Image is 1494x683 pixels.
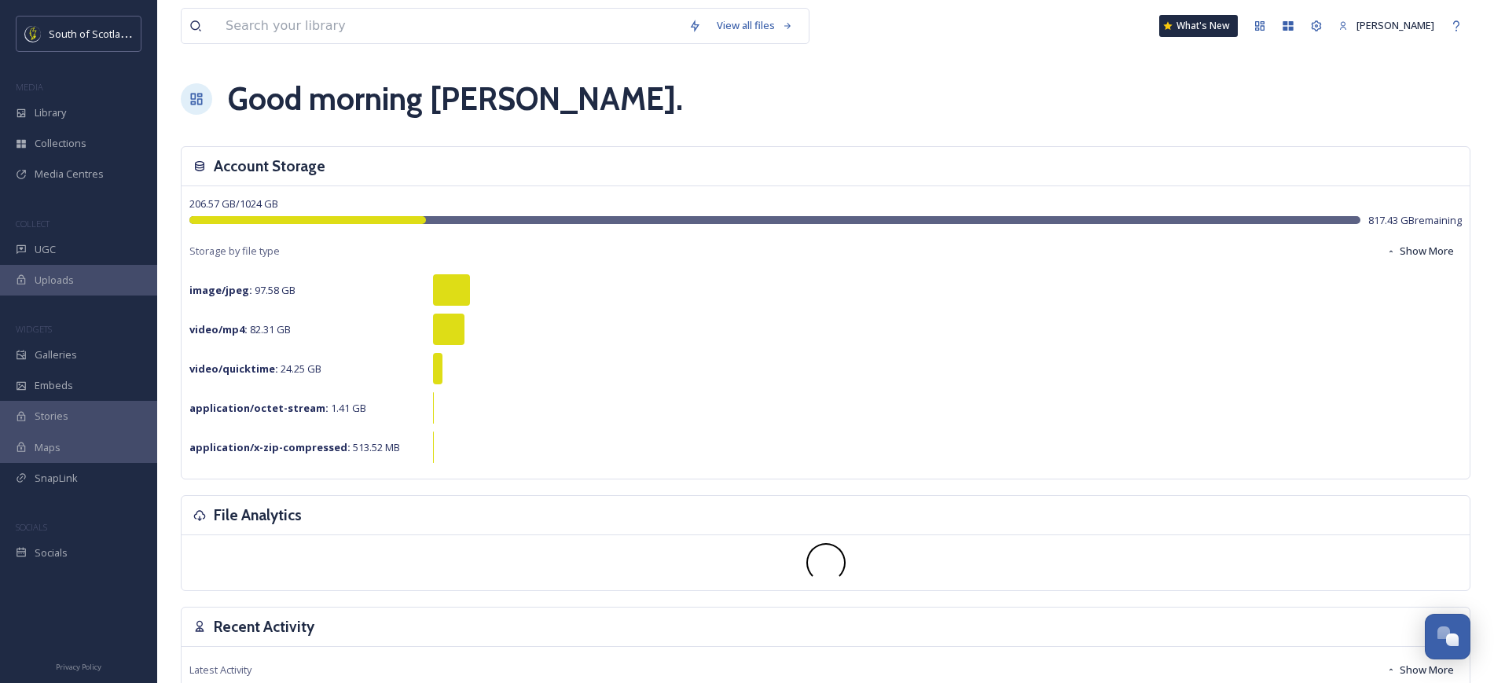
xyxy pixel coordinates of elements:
span: COLLECT [16,218,50,230]
a: Privacy Policy [56,656,101,675]
span: [PERSON_NAME] [1356,18,1434,32]
h1: Good morning [PERSON_NAME] . [228,75,683,123]
input: Search your library [218,9,681,43]
span: MEDIA [16,81,43,93]
strong: video/mp4 : [189,322,248,336]
span: Embeds [35,378,73,393]
span: Storage by file type [189,244,280,259]
span: Galleries [35,347,77,362]
span: UGC [35,242,56,257]
span: 206.57 GB / 1024 GB [189,196,278,211]
span: Maps [35,440,61,455]
span: 513.52 MB [189,440,400,454]
span: SOCIALS [16,521,47,533]
span: 24.25 GB [189,362,321,376]
span: Collections [35,136,86,151]
strong: image/jpeg : [189,283,252,297]
span: Library [35,105,66,120]
a: View all files [709,10,801,41]
strong: application/octet-stream : [189,401,329,415]
h3: File Analytics [214,504,302,527]
span: Privacy Policy [56,662,101,672]
span: Media Centres [35,167,104,182]
span: 1.41 GB [189,401,366,415]
span: 817.43 GB remaining [1368,213,1462,228]
a: What's New [1159,15,1238,37]
span: WIDGETS [16,323,52,335]
span: South of Scotland Destination Alliance [49,26,228,41]
button: Show More [1378,236,1462,266]
span: Stories [35,409,68,424]
h3: Account Storage [214,155,325,178]
button: Open Chat [1425,614,1470,659]
span: Latest Activity [189,663,251,677]
span: 97.58 GB [189,283,295,297]
span: SnapLink [35,471,78,486]
span: Socials [35,545,68,560]
span: 82.31 GB [189,322,291,336]
a: [PERSON_NAME] [1331,10,1442,41]
strong: video/quicktime : [189,362,278,376]
strong: application/x-zip-compressed : [189,440,351,454]
img: images.jpeg [25,26,41,42]
span: Uploads [35,273,74,288]
h3: Recent Activity [214,615,314,638]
